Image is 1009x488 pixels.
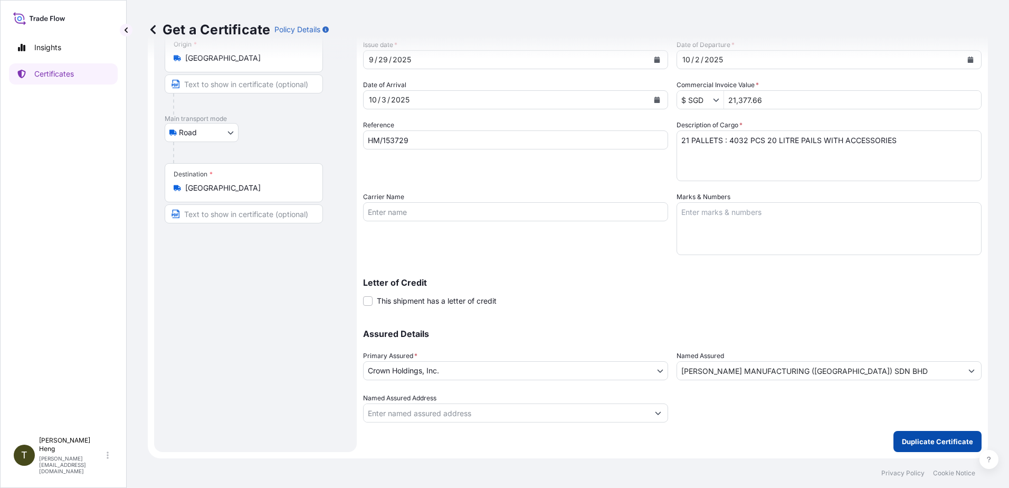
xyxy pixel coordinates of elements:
[363,192,404,202] label: Carrier Name
[390,93,411,106] div: year,
[9,37,118,58] a: Insights
[368,365,439,376] span: Crown Holdings, Inc.
[377,296,497,306] span: This shipment has a letter of credit
[9,63,118,85] a: Certificates
[363,120,394,130] label: Reference
[363,330,982,338] p: Assured Details
[363,351,417,361] span: Primary Assured
[368,93,378,106] div: month,
[677,351,724,361] label: Named Assured
[39,436,104,453] p: [PERSON_NAME] Heng
[380,93,387,106] div: day,
[677,90,713,109] input: Commercial Invoice Value
[902,436,973,447] p: Duplicate Certificate
[34,69,74,79] p: Certificates
[649,91,665,108] button: Calendar
[363,130,668,149] input: Enter booking reference
[881,469,925,477] a: Privacy Policy
[179,127,197,138] span: Road
[375,53,377,66] div: /
[893,431,982,452] button: Duplicate Certificate
[377,53,389,66] div: day,
[363,202,668,221] input: Enter name
[165,204,323,223] input: Text to appear on certificate
[185,183,310,193] input: Destination
[364,403,649,423] input: Named Assured Address
[701,53,703,66] div: /
[703,53,724,66] div: year,
[677,361,962,380] input: Assured Name
[174,170,213,179] div: Destination
[649,403,668,423] button: Show suggestions
[368,53,375,66] div: month,
[165,74,323,93] input: Text to appear on certificate
[962,361,981,380] button: Show suggestions
[933,469,975,477] a: Cookie Notice
[694,53,701,66] div: day,
[724,90,981,109] input: Enter amount
[363,361,668,380] button: Crown Holdings, Inc.
[363,80,406,90] span: Date of Arrival
[39,455,104,474] p: [PERSON_NAME][EMAIL_ADDRESS][DOMAIN_NAME]
[21,450,27,461] span: T
[677,80,759,90] label: Commercial Invoice Value
[387,93,390,106] div: /
[165,115,346,123] p: Main transport mode
[389,53,392,66] div: /
[363,393,436,403] label: Named Assured Address
[649,51,665,68] button: Calendar
[34,42,61,53] p: Insights
[363,278,982,287] p: Letter of Credit
[148,21,270,38] p: Get a Certificate
[378,93,380,106] div: /
[962,51,979,68] button: Calendar
[677,192,730,202] label: Marks & Numbers
[392,53,412,66] div: year,
[681,53,691,66] div: month,
[165,123,239,142] button: Select transport
[713,95,724,105] button: Show suggestions
[691,53,694,66] div: /
[274,24,320,35] p: Policy Details
[677,130,982,181] textarea: 21 PALLETS : 4032 PCS 20 LITRE PAILS WITH ACCESSORIES
[677,120,743,130] label: Description of Cargo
